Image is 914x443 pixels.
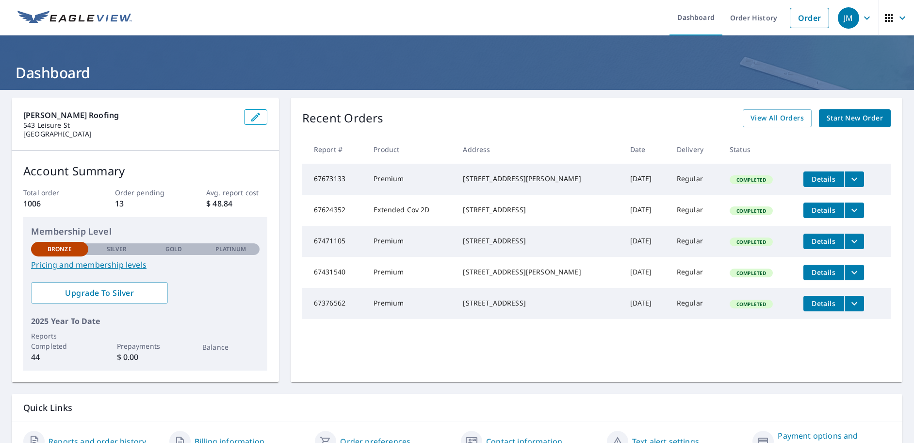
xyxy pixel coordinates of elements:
[302,226,366,257] td: 67471105
[622,164,669,195] td: [DATE]
[819,109,891,127] a: Start New Order
[844,171,864,187] button: filesDropdownBtn-67673133
[23,130,236,138] p: [GEOGRAPHIC_DATA]
[23,198,84,209] p: 1006
[743,109,812,127] a: View All Orders
[23,121,236,130] p: 543 Leisure St
[809,299,838,308] span: Details
[366,257,455,288] td: Premium
[669,288,722,319] td: Regular
[366,288,455,319] td: Premium
[302,257,366,288] td: 67431540
[31,282,168,304] a: Upgrade To Silver
[302,135,366,164] th: Report #
[31,259,260,271] a: Pricing and membership levels
[669,257,722,288] td: Regular
[23,109,236,121] p: [PERSON_NAME] Roofing
[48,245,72,254] p: Bronze
[31,351,88,363] p: 44
[117,351,174,363] p: $ 0.00
[302,288,366,319] td: 67376562
[809,268,838,277] span: Details
[731,239,772,245] span: Completed
[206,187,267,198] p: Avg. report cost
[751,112,804,124] span: View All Orders
[622,226,669,257] td: [DATE]
[463,174,614,184] div: [STREET_ADDRESS][PERSON_NAME]
[731,176,772,183] span: Completed
[366,135,455,164] th: Product
[722,135,796,164] th: Status
[302,109,384,127] p: Recent Orders
[12,63,902,83] h1: Dashboard
[115,187,176,198] p: Order pending
[622,257,669,288] td: [DATE]
[302,195,366,226] td: 67624352
[31,331,88,351] p: Reports Completed
[463,236,614,246] div: [STREET_ADDRESS]
[455,135,622,164] th: Address
[803,234,844,249] button: detailsBtn-67471105
[669,164,722,195] td: Regular
[165,245,182,254] p: Gold
[23,187,84,198] p: Total order
[731,207,772,214] span: Completed
[463,267,614,277] div: [STREET_ADDRESS][PERSON_NAME]
[366,195,455,226] td: Extended Cov 2D
[107,245,127,254] p: Silver
[463,298,614,308] div: [STREET_ADDRESS]
[803,296,844,311] button: detailsBtn-67376562
[844,265,864,280] button: filesDropdownBtn-67431540
[31,315,260,327] p: 2025 Year To Date
[463,205,614,215] div: [STREET_ADDRESS]
[803,265,844,280] button: detailsBtn-67431540
[202,342,260,352] p: Balance
[622,288,669,319] td: [DATE]
[844,234,864,249] button: filesDropdownBtn-67471105
[731,270,772,276] span: Completed
[844,203,864,218] button: filesDropdownBtn-67624352
[809,237,838,246] span: Details
[302,164,366,195] td: 67673133
[366,164,455,195] td: Premium
[366,226,455,257] td: Premium
[809,174,838,184] span: Details
[17,11,132,25] img: EV Logo
[809,205,838,215] span: Details
[803,171,844,187] button: detailsBtn-67673133
[117,341,174,351] p: Prepayments
[23,402,891,414] p: Quick Links
[790,8,829,28] a: Order
[622,195,669,226] td: [DATE]
[23,162,267,180] p: Account Summary
[39,288,160,298] span: Upgrade To Silver
[827,112,883,124] span: Start New Order
[669,135,722,164] th: Delivery
[206,198,267,209] p: $ 48.84
[669,195,722,226] td: Regular
[669,226,722,257] td: Regular
[622,135,669,164] th: Date
[844,296,864,311] button: filesDropdownBtn-67376562
[115,198,176,209] p: 13
[803,203,844,218] button: detailsBtn-67624352
[215,245,246,254] p: Platinum
[838,7,859,29] div: JM
[31,225,260,238] p: Membership Level
[731,301,772,307] span: Completed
